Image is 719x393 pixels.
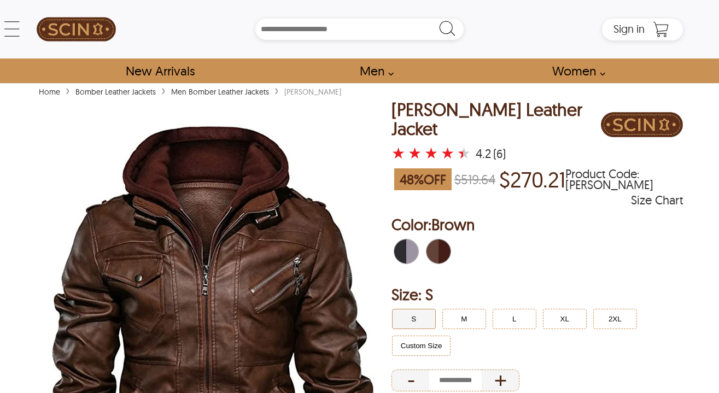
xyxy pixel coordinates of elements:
div: Brown [424,237,453,266]
strike: $519.64 [454,171,495,187]
label: 1 rating [391,148,405,159]
a: Ronald Biker Leather Jacket with a 4.166666666666667 Star Rating and 6 Product Review } [391,146,474,161]
a: Sign in [613,26,645,34]
span: › [161,80,166,99]
label: 4 rating [441,148,454,159]
span: Brown [431,215,475,234]
button: Click to select XL [543,309,587,329]
h1: Ronald Biker Leather Jacket [391,100,601,138]
span: 48 % OFF [394,168,452,190]
span: › [274,80,279,99]
img: Brand Logo PDP Image [601,100,683,149]
a: shop men's leather jackets [347,58,400,83]
a: Brand Logo PDP Image [601,100,683,161]
div: Decrease Quantity of Item [391,369,429,391]
p: Price of $270.21 [499,167,565,192]
button: Click to select 2XL [593,309,637,329]
h2: Selected Color: by Brown [391,214,683,236]
a: Shopping Cart [650,21,672,38]
div: Brand Logo PDP Image [601,100,683,152]
label: 3 rating [424,148,438,159]
div: Size Chart [631,195,683,206]
div: [PERSON_NAME] Leather Jacket [391,100,601,138]
div: 4.2 [476,148,491,159]
button: Click to select L [493,309,536,329]
div: Black [391,237,421,266]
h2: Selected Filter by Size: S [391,284,683,306]
label: 5 rating [457,148,471,159]
a: Shop Women Leather Jackets [540,58,611,83]
a: Men Bomber Leather Jackets [168,87,272,97]
iframe: chat widget [651,325,719,377]
img: SCIN [37,5,116,53]
span: Product Code: RONALD [565,168,683,190]
a: Home [36,87,63,97]
a: SCIN [36,5,117,53]
button: Click to select M [442,309,486,329]
div: Increase Quantity of Item [482,369,519,391]
div: [PERSON_NAME] [282,86,344,97]
a: Bomber Leather Jackets [73,87,159,97]
button: Click to select S [392,309,436,329]
a: Shop New Arrivals [113,58,207,83]
span: › [66,80,70,99]
label: 2 rating [408,148,422,159]
span: Sign in [613,22,645,36]
div: (6) [493,148,506,159]
button: Click to select Custom Size [392,336,451,356]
